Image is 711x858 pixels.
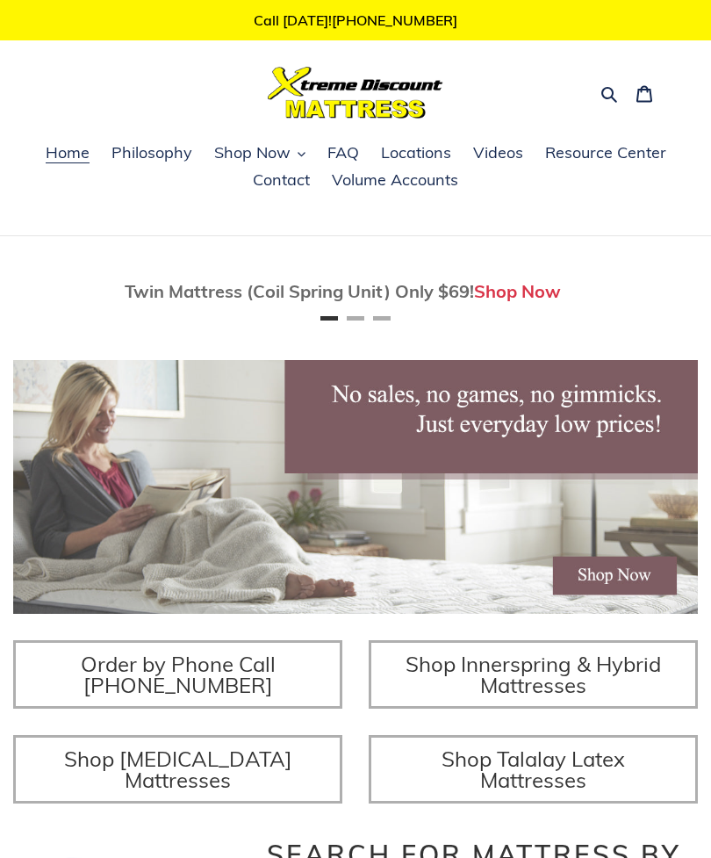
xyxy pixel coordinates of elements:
span: Resource Center [545,142,666,163]
a: Shop [MEDICAL_DATA] Mattresses [13,735,342,804]
span: Shop Innerspring & Hybrid Mattresses [406,651,661,698]
button: Page 2 [347,316,364,321]
span: Shop [MEDICAL_DATA] Mattresses [64,746,292,793]
span: Philosophy [111,142,192,163]
a: Resource Center [536,141,675,167]
a: Videos [464,141,532,167]
span: Twin Mattress (Coil Spring Unit) Only $69! [125,280,474,302]
button: Shop Now [205,141,314,167]
span: Shop Talalay Latex Mattresses [442,746,625,793]
span: Home [46,142,90,163]
a: Home [37,141,98,167]
span: Contact [253,169,310,191]
button: Page 1 [320,316,338,321]
a: Contact [244,168,319,194]
a: Order by Phone Call [PHONE_NUMBER] [13,640,342,709]
a: Philosophy [103,141,201,167]
span: Shop Now [214,142,291,163]
button: Page 3 [373,316,391,321]
a: FAQ [319,141,368,167]
a: Shop Talalay Latex Mattresses [369,735,698,804]
img: Xtreme Discount Mattress [268,67,443,119]
span: FAQ [327,142,359,163]
a: Shop Now [474,280,561,302]
a: Shop Innerspring & Hybrid Mattresses [369,640,698,709]
a: [PHONE_NUMBER] [332,11,457,29]
span: Order by Phone Call [PHONE_NUMBER] [81,651,276,698]
span: Videos [473,142,523,163]
a: Volume Accounts [323,168,467,194]
span: Volume Accounts [332,169,458,191]
span: Locations [381,142,451,163]
a: Locations [372,141,460,167]
img: herobannermay2022-1652879215306_1200x.jpg [13,360,698,614]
